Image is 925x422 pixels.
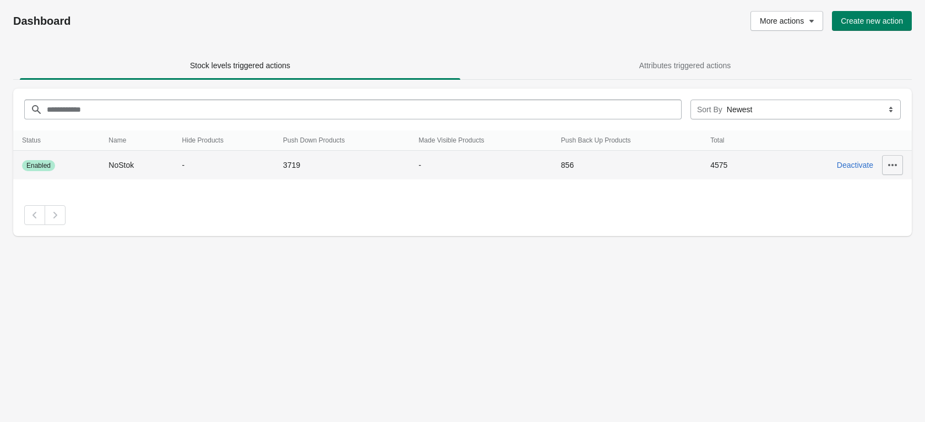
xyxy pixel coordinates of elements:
[552,130,701,151] th: Push Back Up Products
[190,61,290,70] span: Stock levels triggered actions
[274,130,410,151] th: Push Down Products
[173,130,275,151] th: Hide Products
[639,61,731,70] span: Attributes triggered actions
[701,130,761,151] th: Total
[750,11,823,31] button: More actions
[410,130,552,151] th: Made Visible Products
[13,130,100,151] th: Status
[837,161,873,169] span: Deactivate
[13,14,406,28] h1: Dashboard
[100,130,173,151] th: Name
[26,161,51,170] span: Enabled
[760,17,804,25] span: More actions
[24,205,901,225] nav: Pagination
[832,11,912,31] button: Create new action
[410,151,552,180] td: -
[274,151,410,180] td: 3719
[701,151,761,180] td: 4575
[173,151,275,180] td: -
[841,17,903,25] span: Create new action
[552,151,701,180] td: 856
[833,155,878,175] button: Deactivate
[108,161,134,169] span: NoStok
